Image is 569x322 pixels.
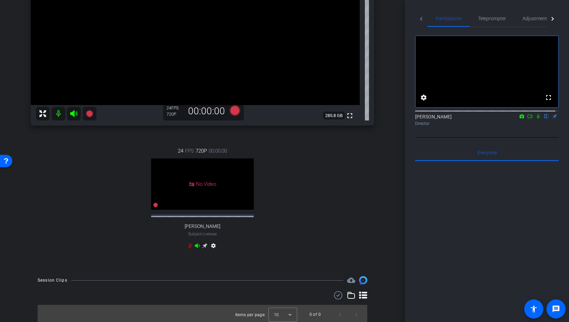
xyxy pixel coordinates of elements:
img: Session clips [359,276,367,284]
div: 00:00:00 [184,105,229,117]
div: 0 of 0 [309,311,321,318]
span: Teleprompter [478,16,506,21]
span: Participants [436,16,462,21]
div: Director [415,120,559,127]
span: Destinations for your clips [347,276,355,284]
span: Subject [188,231,217,237]
div: Session Clips [38,277,67,284]
span: No Video [196,181,216,187]
mat-icon: fullscreen [544,93,553,102]
span: - [202,232,203,236]
div: Items per page: [235,311,266,318]
span: FPS [171,106,178,111]
mat-icon: cloud_upload [347,276,355,284]
span: Adjustments [522,16,550,21]
span: [PERSON_NAME] [185,223,220,229]
span: FPS [185,147,194,155]
div: [PERSON_NAME] [415,113,559,127]
span: 00:00:00 [209,147,227,155]
div: 24 [167,105,184,111]
span: Chrome [203,232,217,236]
mat-icon: settings [209,243,217,251]
mat-icon: accessibility [530,305,538,313]
mat-icon: fullscreen [346,112,354,120]
mat-icon: flip [542,113,551,119]
span: Everyone [477,150,497,155]
span: 24 [178,147,183,155]
span: 285.8 GB [323,112,345,120]
span: 720P [196,147,207,155]
mat-icon: settings [420,93,428,102]
div: 720P [167,112,184,117]
mat-icon: message [552,305,560,313]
